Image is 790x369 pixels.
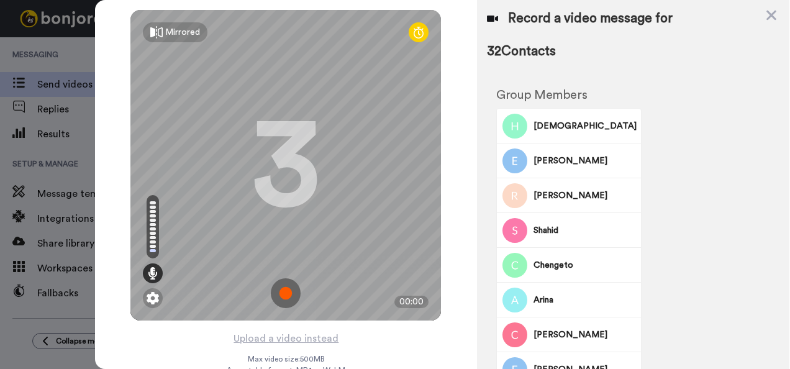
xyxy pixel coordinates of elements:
img: ic_gear.svg [147,292,159,304]
img: Image of Julie [502,183,527,208]
span: [DEMOGRAPHIC_DATA] [533,120,637,132]
img: Image of Muhammad [502,114,527,139]
div: 00:00 [394,296,429,308]
span: Max video size: 500 MB [247,354,324,364]
span: [PERSON_NAME] [533,189,637,202]
img: ic_record_start.svg [271,278,301,308]
img: Image of Arina [502,288,527,312]
span: Arina [533,294,637,306]
img: Image of Erin [502,148,527,173]
button: Upload a video instead [230,330,342,347]
h2: Group Members [496,88,642,102]
span: Chengeto [533,259,637,271]
span: Shahid [533,224,637,237]
div: 3 [252,119,320,212]
img: Image of Chengeto [502,253,527,278]
img: Image of Shahid [502,218,527,243]
span: [PERSON_NAME] [533,155,637,167]
span: [PERSON_NAME] [533,329,637,341]
img: Image of Carl [502,322,527,347]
